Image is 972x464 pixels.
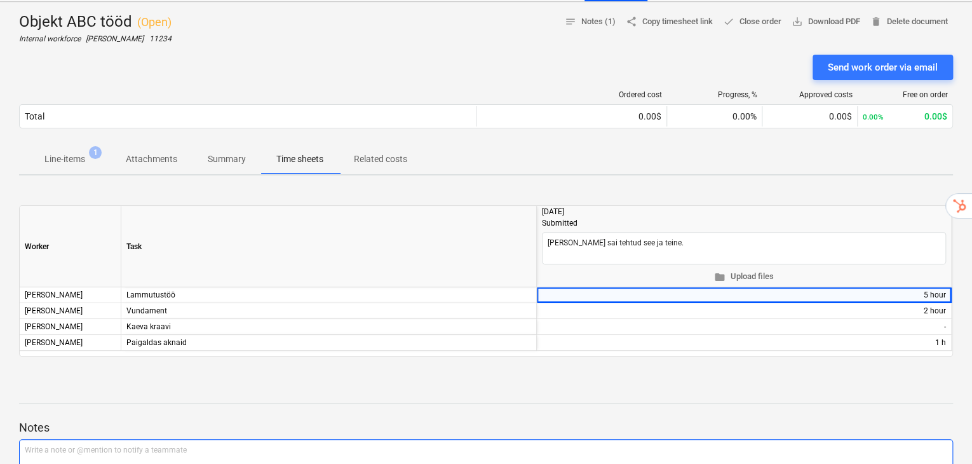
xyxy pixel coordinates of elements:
div: Lammutustöö [121,287,537,303]
button: Download PDF [786,12,865,32]
div: Approved costs [767,90,853,99]
span: Download PDF [792,15,860,29]
div: Kaeva kraavi [121,319,537,335]
p: Notes [19,420,953,435]
div: - [944,319,946,335]
div: 0.00$ [767,111,852,121]
div: Vundament [121,303,537,319]
button: Close order [718,12,786,32]
div: 0.00$ [482,111,661,121]
p: Summary [208,153,246,166]
span: done [723,16,734,27]
span: notes [565,16,576,27]
div: Worker [20,206,121,287]
span: Delete document [870,15,948,29]
div: Total [25,111,44,121]
p: ( Open ) [137,15,172,30]
textarea: [PERSON_NAME] sai tehtud see ja teine. [542,232,946,265]
span: Close order [723,15,781,29]
span: save_alt [792,16,803,27]
div: [DATE] Submitted [542,206,946,229]
div: Free on order [863,90,948,99]
span: folder [714,271,726,283]
p: Line-items [44,153,85,166]
p: Related costs [354,153,407,166]
span: Upload files [547,270,941,284]
button: Delete document [865,12,953,32]
span: 1 [89,146,102,159]
span: Copy timesheet link [626,15,713,29]
span: 0.00% [732,111,757,121]
p: 11234 [149,34,172,44]
div: 5 hour [924,287,946,303]
div: [PERSON_NAME] [20,335,121,351]
span: share [626,16,637,27]
div: Paigaldas aknaid [121,335,537,351]
div: Send work order via email [828,59,938,76]
div: Objekt ABC tööd [19,12,172,32]
p: [PERSON_NAME] [86,34,144,44]
div: [PERSON_NAME] [20,287,121,303]
span: delete [870,16,882,27]
p: Internal workforce [19,34,81,44]
div: 0.00$ [863,111,947,121]
button: Send work order via email [813,55,953,80]
div: 2 hour [924,303,946,319]
span: Notes (1) [565,15,616,29]
button: Notes (1) [560,12,621,32]
div: Progress, % [672,90,757,99]
div: Ordered cost [482,90,662,99]
button: Copy timesheet link [621,12,718,32]
button: Upload files [542,267,946,287]
small: 0.00% [863,113,884,121]
div: [PERSON_NAME] [20,303,121,319]
p: Time sheets [276,153,323,166]
div: 1 h [935,335,946,351]
p: Attachments [126,153,177,166]
div: [PERSON_NAME] [20,319,121,335]
div: Task [121,206,537,287]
